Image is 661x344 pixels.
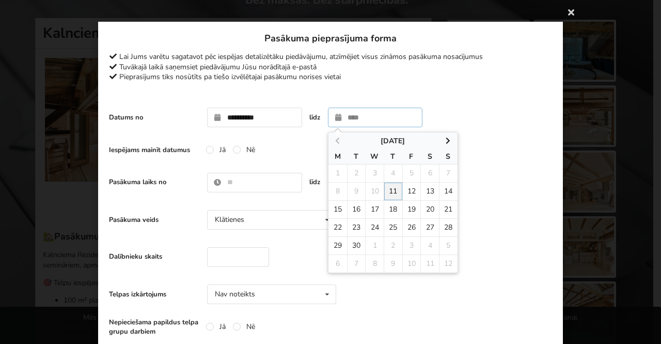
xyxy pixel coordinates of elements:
td: 5 [402,164,421,182]
td: 4 [384,164,402,182]
td: 27 [420,218,439,236]
td: 12 [439,255,458,273]
label: līdz [309,177,320,187]
td: 12 [402,182,421,200]
td: 18 [384,200,402,218]
td: 2 [347,164,366,182]
th: M [328,150,347,164]
td: 6 [420,164,439,182]
h3: Pasākuma pieprasījuma forma [109,33,552,44]
td: 10 [402,255,421,273]
td: 9 [347,182,366,200]
td: 20 [420,200,439,218]
td: 7 [439,164,458,182]
label: līdz [309,113,320,122]
td: 30 [347,236,366,255]
td: 8 [328,182,347,200]
div: Lai Jums varētu sagatavot pēc iespējas detalizētāku piedāvājumu, atzīmējiet visus zināmos pasākum... [109,52,552,62]
td: 24 [365,218,384,236]
td: 5 [439,236,458,255]
label: Jā [206,145,226,154]
th: S [439,150,458,164]
td: 1 [365,236,384,255]
td: 9 [384,255,402,273]
td: 1 [328,164,347,182]
td: 15 [328,200,347,218]
td: 25 [384,218,402,236]
td: 11 [420,255,439,273]
td: 22 [328,218,347,236]
th: T [384,150,402,164]
td: 2 [384,236,402,255]
label: Dalībnieku skaits [109,252,199,261]
td: 29 [328,236,347,255]
label: Pasākuma veids [109,215,199,225]
th: S [420,150,439,164]
label: Telpas izkārtojums [109,290,199,299]
label: Jā [206,322,226,331]
td: 11 [384,182,402,200]
label: Nepieciešama papildus telpa grupu darbiem [109,318,199,336]
td: 21 [439,200,458,218]
td: 17 [365,200,384,218]
span: [DATE] [381,136,405,146]
td: 6 [328,255,347,273]
td: 10 [365,182,384,200]
td: 8 [365,255,384,273]
td: 19 [402,200,421,218]
td: 3 [402,236,421,255]
td: 23 [347,218,366,236]
label: Nē [233,322,255,331]
td: 7 [347,255,366,273]
td: 4 [420,236,439,255]
th: W [365,150,384,164]
div: Nav noteikts [215,291,255,298]
label: Nē [233,145,255,154]
div: Klātienes [215,216,244,223]
td: 13 [420,182,439,200]
td: 14 [439,182,458,200]
td: 16 [347,200,366,218]
td: 26 [402,218,421,236]
td: 28 [439,218,458,236]
td: 3 [365,164,384,182]
div: Tuvākajā laikā saņemsiet piedāvājumu Jūsu norādītajā e-pastā [109,62,552,72]
th: T [347,150,366,164]
th: F [402,150,421,164]
label: Iespējams mainīt datumus [109,145,199,155]
label: Pasākuma laiks no [109,177,199,187]
label: Datums no [109,113,199,122]
div: Pieprasījums tiks nosūtīts pa tiešo izvēlētajai pasākumu norises vietai [109,72,552,82]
